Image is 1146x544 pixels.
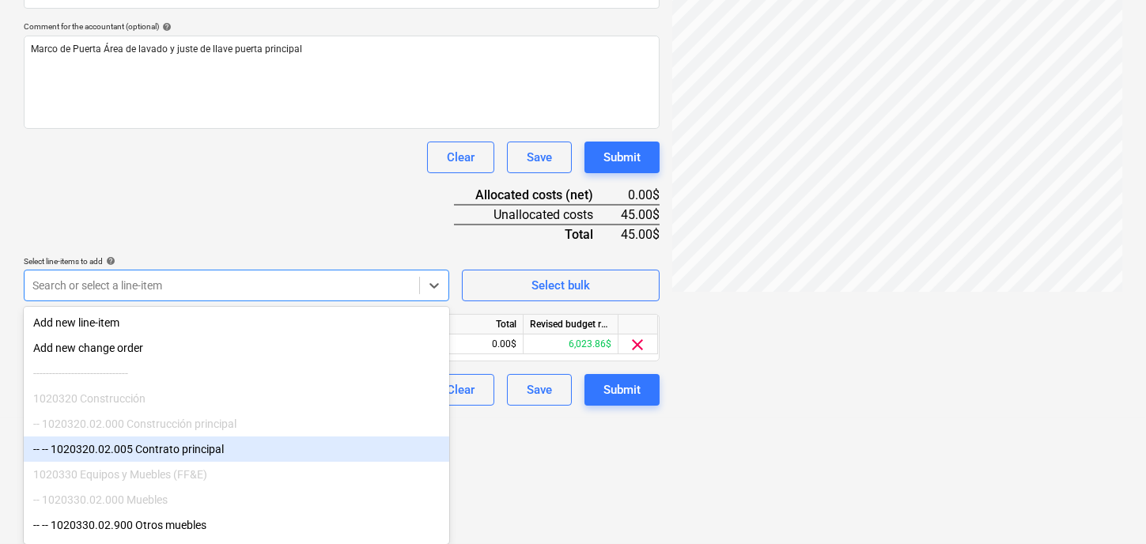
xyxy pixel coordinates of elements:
div: Save [527,380,552,400]
span: help [159,22,172,32]
div: Revised budget remaining [524,315,618,334]
div: -- -- 1020320.02.005 Contrato principal [24,436,449,462]
div: Total [454,225,618,244]
button: Submit [584,142,660,173]
div: 1020320 Construcción [24,386,449,411]
div: Clear [447,380,475,400]
div: 0.00$ [618,186,660,205]
div: 45.00$ [618,225,660,244]
div: Clear [447,147,475,168]
div: 45.00$ [618,205,660,225]
div: Comment for the accountant (optional) [24,21,660,32]
div: -- 1020330.02.000 Muebles [24,487,449,512]
div: Save [527,147,552,168]
div: Unallocated costs [454,205,618,225]
div: ------------------------------ [24,361,449,386]
span: clear [629,335,648,354]
div: Widget de chat [1067,468,1146,544]
div: Submit [603,147,641,168]
span: Marco de Puerta Área de lavado y juste de llave puerta principal [31,43,302,55]
button: Save [507,142,572,173]
div: 0.00$ [429,334,524,354]
div: Allocated costs (net) [454,186,618,205]
button: Save [507,374,572,406]
div: Add new change order [24,335,449,361]
iframe: Chat Widget [1067,468,1146,544]
div: -- 1020320.02.000 Construcción principal [24,411,449,436]
div: Submit [603,380,641,400]
div: 1020330 Equipos y Muebles (FF&E) [24,462,449,487]
div: Select bulk [531,275,590,296]
div: Add new line-item [24,310,449,335]
button: Submit [584,374,660,406]
div: Total [429,315,524,334]
div: -- -- 1020330.02.900 Otros muebles [24,512,449,538]
span: help [103,256,115,266]
button: Select bulk [462,270,660,301]
button: Clear [427,374,494,406]
button: Clear [427,142,494,173]
div: 6,023.86$ [524,334,618,354]
div: Select line-items to add [24,256,449,266]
